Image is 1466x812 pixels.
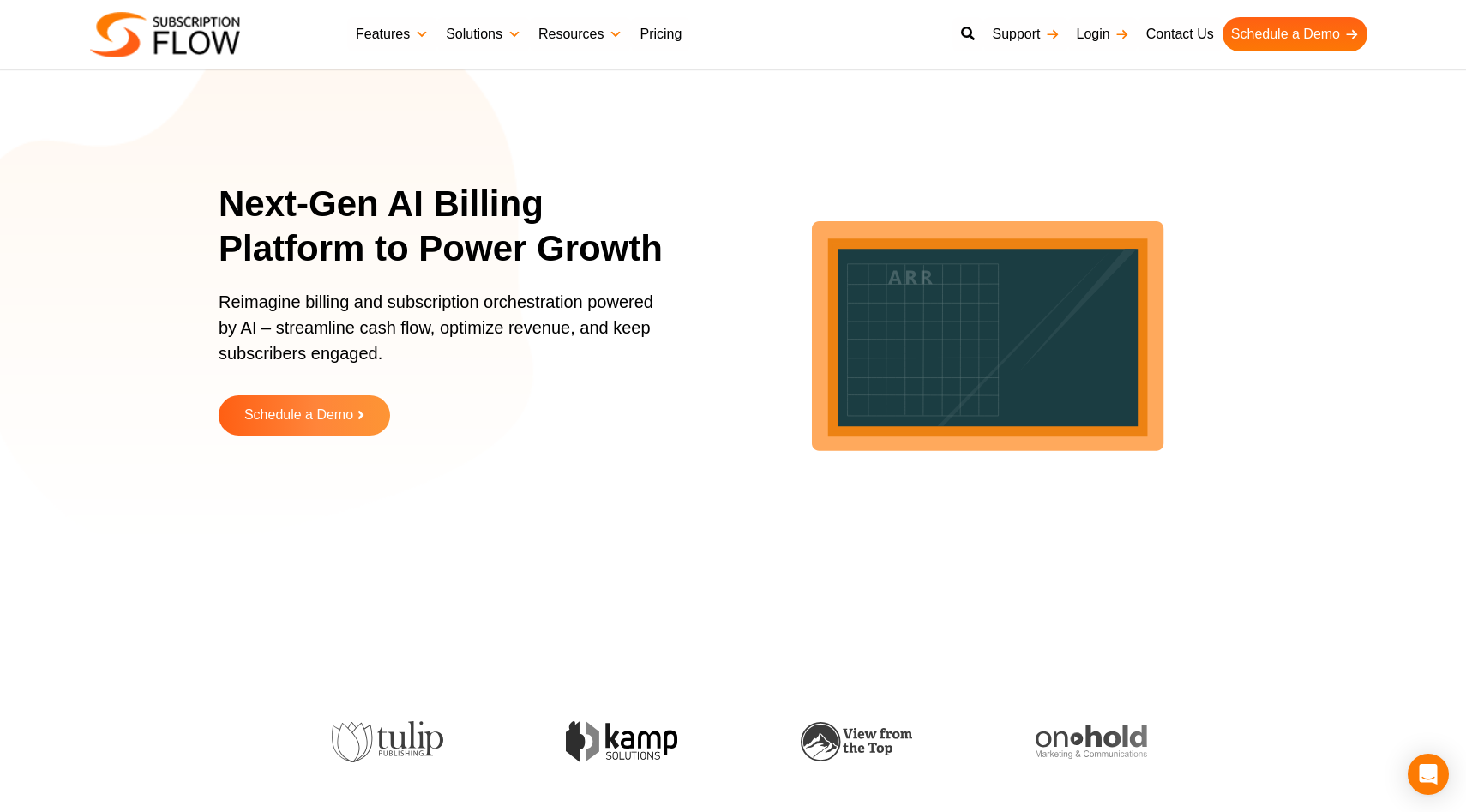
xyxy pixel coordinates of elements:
p: Reimagine billing and subscription orchestration powered by AI – streamline cash flow, optimize r... [219,289,664,383]
a: Schedule a Demo [1223,17,1367,51]
a: Pricing [631,17,690,51]
img: view-from-the-top [778,722,889,762]
img: onhold-marketing [1012,725,1123,759]
div: Open Intercom Messenger [1408,754,1449,795]
a: Contact Us [1138,17,1223,51]
h1: Next-Gen AI Billing Platform to Power Growth [219,182,686,272]
img: Subscriptionflow [90,12,240,57]
a: Support [983,17,1067,51]
a: Login [1068,17,1138,51]
a: Resources [530,17,631,51]
a: Schedule a Demo [219,395,390,436]
span: Schedule a Demo [244,408,353,423]
a: Solutions [437,17,530,51]
img: kamp-solution [543,721,654,761]
a: Features [347,17,437,51]
img: tulip-publishing [308,721,419,762]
